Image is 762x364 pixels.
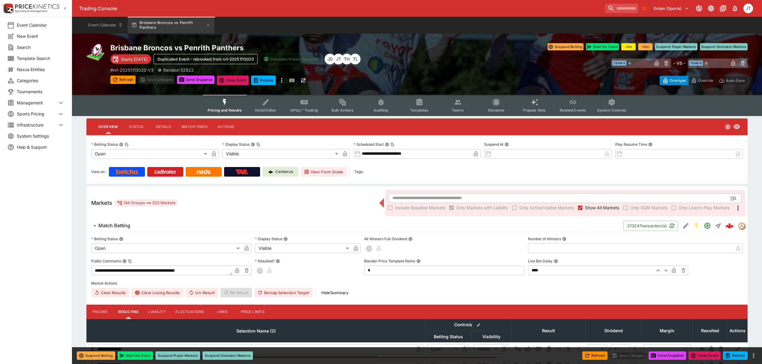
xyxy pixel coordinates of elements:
[488,108,505,112] span: Simulator
[290,108,318,112] span: InPlay™ Trading
[262,167,298,177] a: Cerberus
[473,344,499,354] div: Visible
[15,4,59,9] img: PriceKinetics
[390,142,394,147] button: Copy To Clipboard
[688,351,721,360] button: Close Event
[750,352,757,359] button: more
[586,319,642,342] th: Dividend
[673,60,685,66] h6: - VS -
[738,222,745,229] img: tradingmodel
[615,142,647,147] p: Play Resume Time
[154,54,258,64] button: Duplicated Event - rebooked from nrl-20251113020
[197,169,210,174] img: Neds
[154,169,176,174] img: Ladbrokes
[17,122,57,128] span: Infrastructure
[98,222,130,229] h6: Match Betting
[171,305,209,319] button: Fluctuations
[718,3,728,14] button: Documentation
[208,108,242,112] span: Pricing and Results
[17,55,64,61] span: Template Search
[260,54,322,64] button: Simulator Prices Available
[121,56,148,62] p: Starts [DATE]
[255,258,274,264] p: Resulted?
[220,288,252,297] span: Re-Result
[395,204,445,211] span: Include Resulted Markets
[91,199,112,206] h5: Markets
[17,100,57,106] span: Management
[734,204,742,212] svg: More
[91,279,743,288] label: Market Actions
[150,120,177,134] button: Details
[726,77,745,84] p: Auto-Save
[123,120,150,134] button: Status
[713,220,724,231] button: Straight
[638,43,652,50] button: +5m
[425,319,511,331] th: Controls
[738,222,745,229] div: tradingmodel
[212,120,239,134] button: Actions
[689,61,703,66] span: Team B
[639,4,649,13] button: No Bookmarks
[364,236,407,241] p: All Winners Full-Dividend
[597,108,626,112] span: System Controls
[564,344,574,354] button: Eliminated In Play
[222,149,340,159] div: Visible
[155,351,200,360] button: Suspend Player Markets
[612,61,626,66] span: Team A
[704,222,711,229] svg: Open
[642,319,693,342] th: Margin
[118,351,153,360] button: Start the Event
[117,199,175,207] div: 144 Groups 323 Markets
[608,346,610,352] div: /
[725,222,734,230] div: 55cc33ee-64c2-4e3c-b54d-fde126d56592
[94,120,123,134] button: Overview
[91,258,121,264] p: Public Comments
[725,222,734,230] img: logo-cerberus--red.svg
[255,108,276,112] span: Detail Editor
[605,4,638,13] input: search
[17,33,64,39] span: New Event
[519,204,574,211] span: Only Active/Visible Markets
[230,327,282,335] span: Selection Name (2)
[17,144,64,150] span: Help & Support
[17,133,64,139] span: System Settings
[427,333,469,340] span: Betting Status
[730,3,740,14] button: Notifications
[724,220,736,232] a: 55cc33ee-64c2-4e3c-b54d-fde126d56592
[416,259,421,263] button: Blender Price Template Name
[91,149,209,159] div: Open
[333,54,344,64] div: Joshua Thomson
[177,76,214,84] button: Send Snapshot
[110,76,136,84] button: Refresh
[91,142,118,147] p: Betting Status
[544,344,553,354] button: Void
[427,344,460,354] div: Open
[186,288,218,297] button: Un-Result
[77,351,115,360] button: Suspend Betting
[408,237,412,241] button: All Winners Full-Dividend
[283,237,288,241] button: Display Status
[679,204,730,211] span: Only Live/In-Play Markets
[547,43,583,50] button: Suspend Betting
[17,44,64,50] span: Search
[484,142,503,147] p: Suspend At
[341,54,352,64] div: Todd Henderson
[385,142,389,147] button: Scheduled StartCopy To Clipboard
[456,204,508,211] span: Only Markets with Liability
[648,142,652,147] button: Play Resume Time
[621,43,636,50] button: +1m
[17,22,64,28] span: Event Calendar
[91,288,129,297] button: Clear Results
[255,243,351,253] div: Visible
[122,259,127,263] button: Public CommentsCopy To Clipboard
[278,76,285,85] button: more
[476,333,507,340] span: Visibility
[255,236,282,241] p: Display Status
[691,220,702,231] button: SGM Enabled
[693,319,728,342] th: Resulted
[222,142,250,147] p: Display Status
[116,169,138,174] img: Betcha
[649,351,686,360] button: Send Snapshot
[15,10,47,13] img: Sportsbook Management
